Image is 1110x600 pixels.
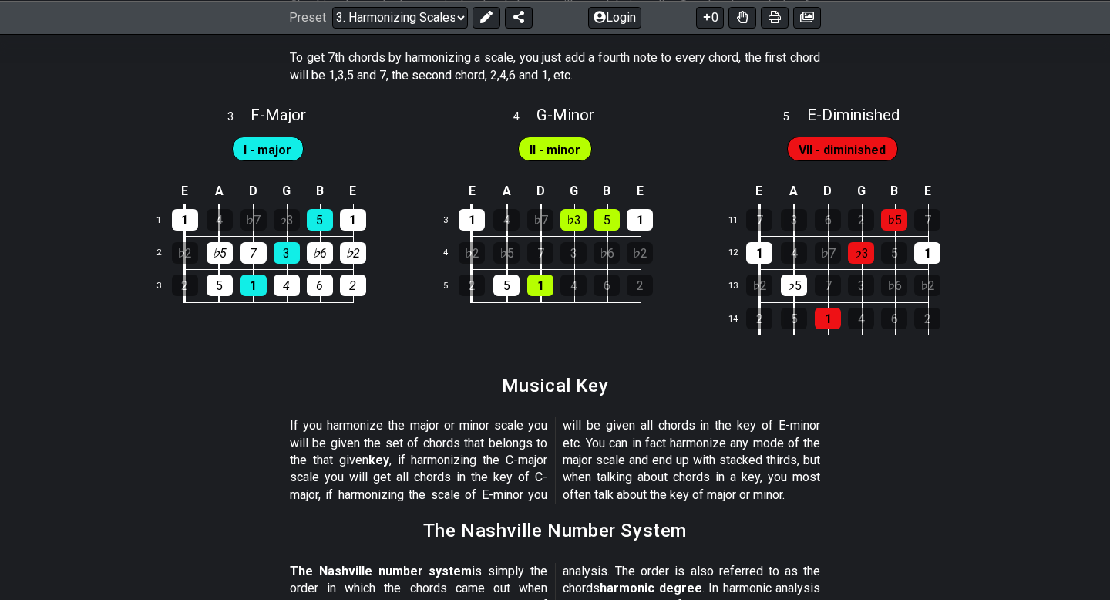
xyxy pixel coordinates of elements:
span: F - Major [251,106,306,124]
span: G - Minor [536,106,594,124]
td: G [845,179,878,204]
div: 2 [746,308,772,329]
button: Login [588,6,641,28]
div: ♭3 [560,209,587,231]
td: G [270,179,303,204]
strong: The Nashville number system [290,564,472,578]
div: 5 [307,209,333,231]
strong: key [368,453,389,467]
td: 1 [147,204,184,237]
td: 14 [721,302,758,335]
td: B [590,179,624,204]
div: ♭2 [914,275,940,296]
div: 5 [781,308,807,329]
div: ♭6 [881,275,907,296]
div: ♭2 [746,275,772,296]
div: 2 [459,275,485,296]
td: E [911,179,944,204]
div: 2 [914,308,940,329]
td: E [336,179,369,204]
div: 1 [240,275,267,296]
div: ♭6 [594,242,620,264]
div: 2 [340,275,366,296]
div: ♭2 [340,242,366,264]
td: A [202,179,237,204]
td: 11 [721,204,758,237]
div: 7 [527,242,553,264]
td: 13 [721,270,758,303]
h2: Musical Key [502,377,609,394]
button: Toggle Dexterity for all fretkits [728,6,756,28]
button: Share Preset [505,6,533,28]
td: E [742,179,777,204]
div: 2 [172,275,198,296]
td: 12 [721,237,758,270]
div: ♭5 [781,275,807,296]
div: 1 [172,209,198,231]
td: B [878,179,911,204]
div: 4 [781,242,807,264]
div: 1 [815,308,841,329]
div: 6 [815,209,841,231]
div: 3 [274,242,300,264]
span: First enable full edit mode to edit [244,139,291,161]
div: 7 [746,209,772,231]
div: 7 [914,209,940,231]
td: D [523,179,557,204]
span: First enable full edit mode to edit [799,139,886,161]
td: E [454,179,489,204]
td: 5 [435,270,472,303]
p: If you harmonize the major or minor scale you will be given the set of chords that belongs to the... [290,417,820,504]
span: E - Diminished [807,106,900,124]
td: D [237,179,271,204]
td: B [303,179,336,204]
div: ♭7 [527,209,553,231]
div: 3 [560,242,587,264]
div: 5 [881,242,907,264]
div: 2 [848,209,874,231]
td: E [167,179,203,204]
div: ♭3 [848,242,874,264]
span: 5 . [783,109,806,126]
div: ♭7 [240,209,267,231]
span: First enable full edit mode to edit [530,139,580,161]
div: 3 [781,209,807,231]
div: 5 [207,275,233,296]
td: 4 [435,237,472,270]
div: ♭6 [307,242,333,264]
div: 5 [493,275,520,296]
div: 1 [914,242,940,264]
button: Print [761,6,789,28]
div: 1 [527,275,553,296]
div: 7 [240,242,267,264]
div: ♭2 [459,242,485,264]
td: D [811,179,845,204]
div: 1 [746,242,772,264]
div: 2 [627,275,653,296]
div: ♭2 [172,242,198,264]
span: 3 . [227,109,251,126]
div: 1 [459,209,485,231]
div: ♭5 [493,242,520,264]
div: 4 [493,209,520,231]
div: 6 [594,275,620,296]
div: 3 [848,275,874,296]
span: 4 . [513,109,536,126]
div: 4 [207,209,233,231]
div: 5 [594,209,620,231]
td: 3 [435,204,472,237]
div: 4 [848,308,874,329]
div: ♭3 [274,209,300,231]
div: ♭5 [881,209,907,231]
p: To get 7th chords by harmonizing a scale, you just add a fourth note to every chord, the first ch... [290,49,820,84]
div: ♭2 [627,242,653,264]
td: 3 [147,270,184,303]
div: 7 [815,275,841,296]
div: 4 [560,275,587,296]
td: G [557,179,590,204]
strong: harmonic degree [600,581,702,595]
button: Edit Preset [473,6,500,28]
div: 1 [627,209,653,231]
div: ♭5 [207,242,233,264]
span: Preset [289,10,326,25]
